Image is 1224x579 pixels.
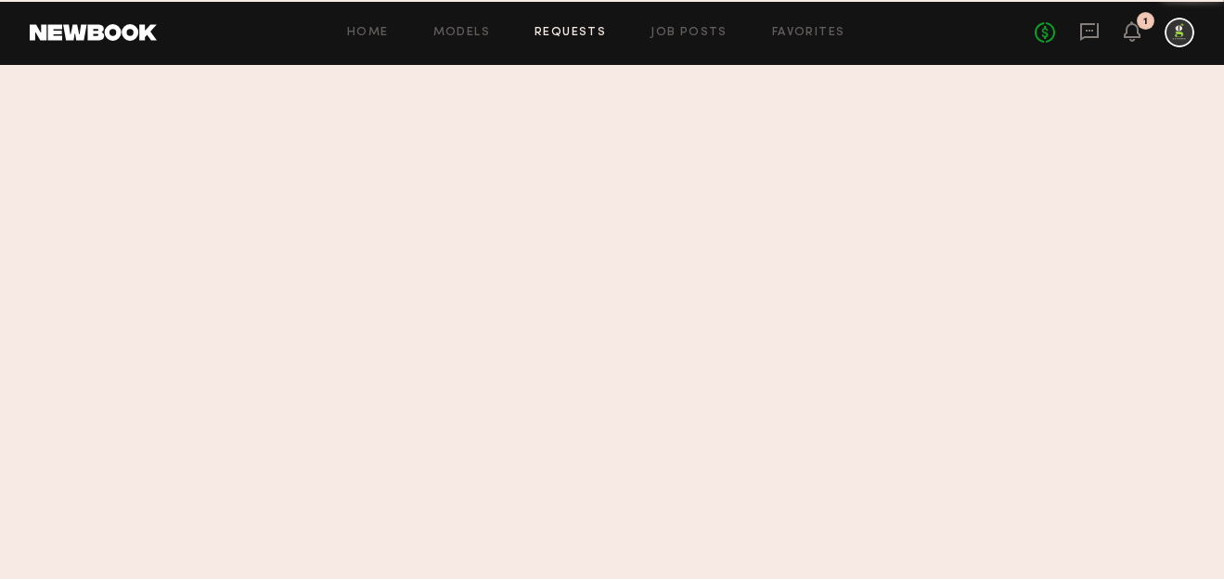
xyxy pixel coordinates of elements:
[651,27,728,39] a: Job Posts
[1143,17,1148,27] div: 1
[772,27,845,39] a: Favorites
[535,27,606,39] a: Requests
[347,27,389,39] a: Home
[433,27,490,39] a: Models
